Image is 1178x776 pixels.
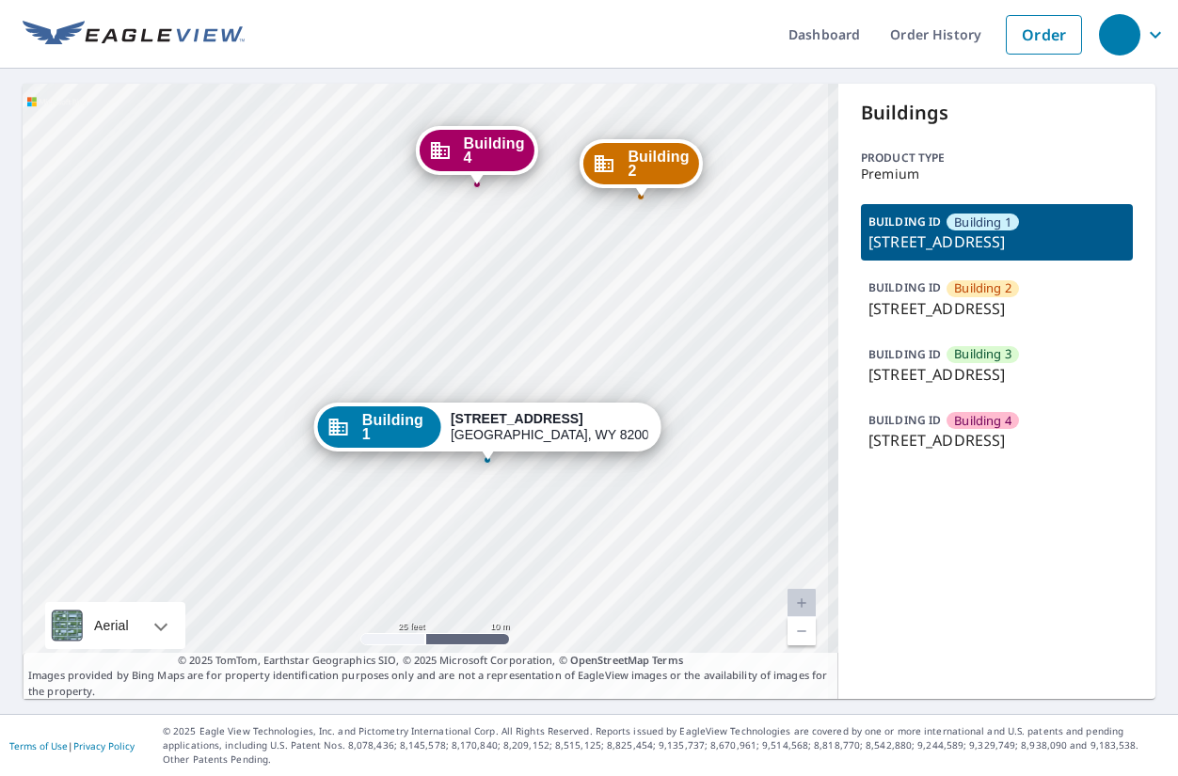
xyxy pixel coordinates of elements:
div: Aerial [45,602,185,649]
div: Dropped pin, building Building 1, Commercial property, 300 -308 East Jefferson Road Cheyenne, WY ... [314,403,661,461]
p: © 2025 Eagle View Technologies, Inc. and Pictometry International Corp. All Rights Reserved. Repo... [163,724,1169,767]
a: Current Level 20, Zoom In Disabled [788,589,816,617]
span: Building 3 [954,345,1011,363]
p: Premium [861,166,1133,182]
img: EV Logo [23,21,245,49]
p: BUILDING ID [868,279,941,295]
p: [STREET_ADDRESS] [868,297,1125,320]
a: Order [1006,15,1082,55]
span: © 2025 TomTom, Earthstar Geographics SIO, © 2025 Microsoft Corporation, © [178,653,683,669]
span: Building 4 [954,412,1011,430]
div: [GEOGRAPHIC_DATA], WY 82007 [451,411,648,443]
div: Aerial [88,602,135,649]
p: Buildings [861,99,1133,127]
p: BUILDING ID [868,412,941,428]
a: Terms of Use [9,739,68,752]
strong: [STREET_ADDRESS] [451,411,583,426]
div: Dropped pin, building Building 2, Commercial property, 300 -308 East Jefferson Road Cheyenne, WY ... [580,139,702,198]
a: Privacy Policy [73,739,135,752]
p: Product type [861,150,1133,166]
p: [STREET_ADDRESS] [868,429,1125,451]
p: [STREET_ADDRESS] [868,230,1125,253]
p: [STREET_ADDRESS] [868,363,1125,386]
span: Building 1 [954,214,1011,231]
p: BUILDING ID [868,346,941,362]
span: Building 1 [362,413,432,441]
span: Building 2 [628,150,689,178]
p: | [9,740,135,752]
div: Dropped pin, building Building 4, Commercial property, 300 -308 East Jefferson Road Cheyenne, WY ... [415,126,537,184]
a: Current Level 20, Zoom Out [788,617,816,645]
span: Building 2 [954,279,1011,297]
span: Building 4 [463,136,524,165]
a: OpenStreetMap [570,653,649,667]
p: Images provided by Bing Maps are for property identification purposes only and are not a represen... [23,653,838,700]
a: Terms [652,653,683,667]
p: BUILDING ID [868,214,941,230]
